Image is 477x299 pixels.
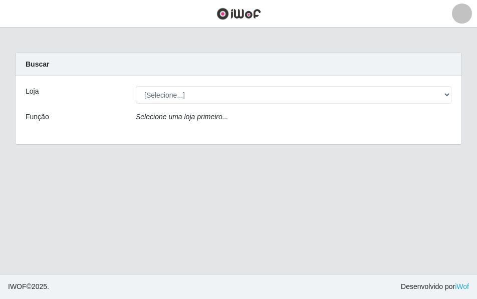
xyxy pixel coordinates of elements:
i: Selecione uma loja primeiro... [136,113,228,121]
span: © 2025 . [8,281,49,292]
span: IWOF [8,282,27,290]
label: Função [26,112,49,122]
a: iWof [455,282,469,290]
label: Loja [26,86,39,97]
img: CoreUI Logo [216,8,261,20]
strong: Buscar [26,60,49,68]
span: Desenvolvido por [401,281,469,292]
